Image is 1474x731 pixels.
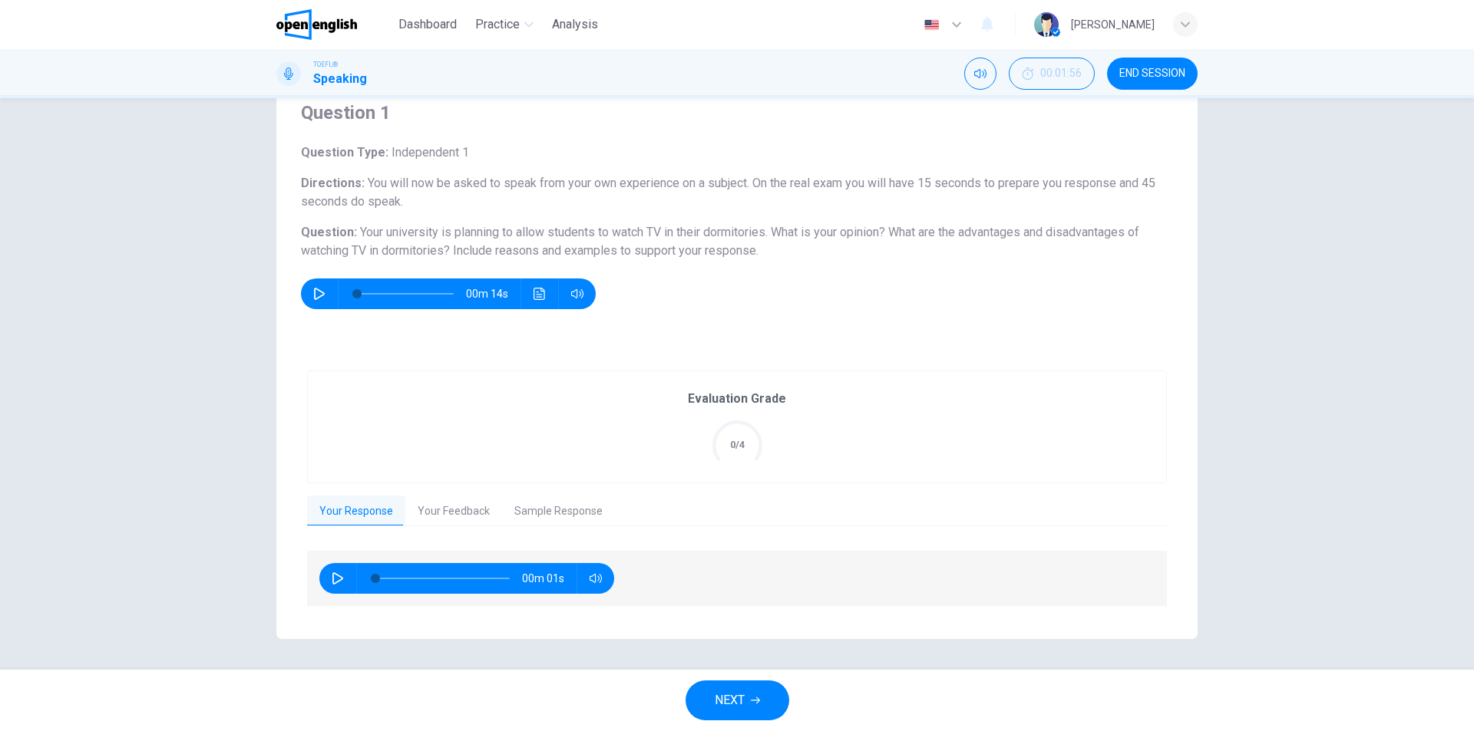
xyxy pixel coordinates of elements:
span: Practice [475,15,520,34]
span: Dashboard [398,15,457,34]
button: Dashboard [392,11,463,38]
button: Sample Response [502,496,615,528]
span: Your university is planning to allow students to watch TV in their dormitories. What is your opin... [301,225,1139,258]
div: Hide [1009,58,1095,90]
button: Your Response [307,496,405,528]
button: NEXT [686,680,789,720]
text: 0/4 [730,439,745,450]
span: You will now be asked to speak from your own experience on a subject. On the real exam you will h... [301,176,1155,209]
button: 00:01:56 [1009,58,1095,90]
img: OpenEnglish logo [276,9,357,40]
span: END SESSION [1119,68,1185,80]
span: NEXT [715,690,745,711]
div: [PERSON_NAME] [1071,15,1155,34]
button: END SESSION [1107,58,1198,90]
h6: Directions : [301,174,1173,211]
span: Independent 1 [388,145,469,160]
span: Include reasons and examples to support your response. [453,243,758,258]
button: Click to see the audio transcription [527,278,552,309]
h1: Speaking [313,70,367,88]
h6: Question : [301,223,1173,260]
img: Profile picture [1034,12,1059,37]
div: basic tabs example [307,496,1167,528]
h6: Evaluation Grade [688,390,786,408]
button: Analysis [546,11,604,38]
span: 00m 01s [522,563,577,594]
a: OpenEnglish logo [276,9,392,40]
div: Mute [964,58,996,90]
span: Analysis [552,15,598,34]
span: 00m 14s [466,278,521,309]
button: Practice [469,11,540,38]
button: Your Feedback [405,496,502,528]
img: en [922,19,941,31]
h4: Question 1 [301,100,1173,125]
span: TOEFL® [313,59,338,70]
h6: Question Type : [301,143,1173,162]
span: 00:01:56 [1040,68,1082,80]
